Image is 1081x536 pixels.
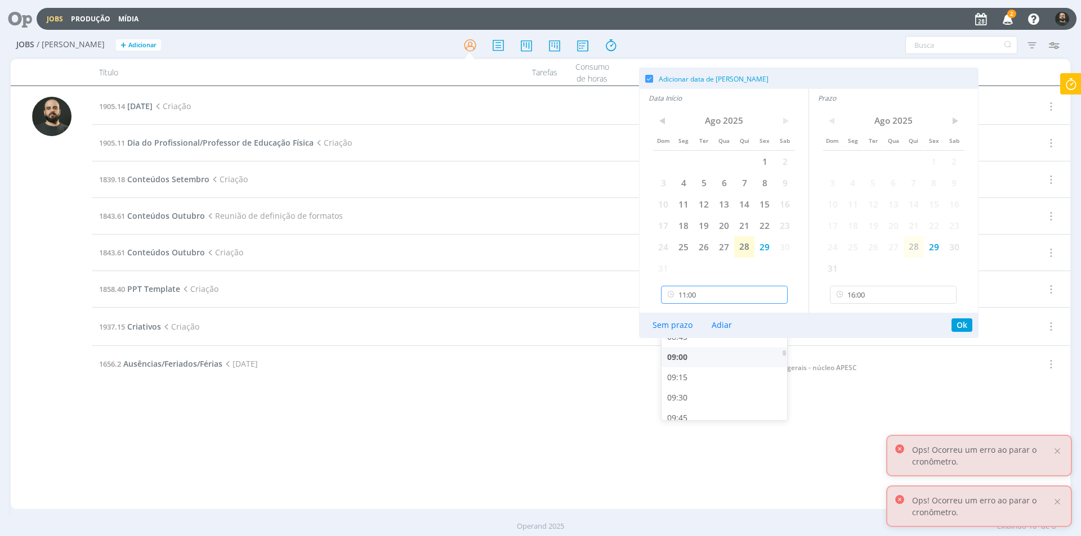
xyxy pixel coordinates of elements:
span: Criativos [127,321,161,332]
span: Dia do Profissional/Professor de Educação Física [127,137,314,148]
span: Qua [714,129,734,151]
span: Conteúdos Setembro [127,174,209,184]
span: 2 [944,151,964,172]
a: 1843.61Conteúdos Outubro [99,210,205,221]
span: 11 [843,193,863,215]
span: 17 [823,215,843,236]
span: Sab [775,129,795,151]
button: Produção [68,15,114,24]
span: Qua [883,129,904,151]
span: Sex [924,129,944,151]
span: Reunião de definição de formatos [205,210,343,221]
div: Prazo [620,59,747,85]
span: Dom [653,129,673,151]
span: 15 [924,193,944,215]
span: 29 [924,236,944,258]
span: Criação [153,101,191,111]
span: 7 [904,172,924,193]
button: Sem prazo [645,317,700,333]
span: Sex [754,129,775,151]
span: 14 [734,193,754,215]
span: 23 [775,215,795,236]
span: 13 [883,193,904,215]
span: Qui [734,129,754,151]
span: Criação [161,321,199,332]
span: 6 [714,172,734,193]
span: Qui [904,129,924,151]
span: 18 [673,215,694,236]
div: Data Início [649,93,808,103]
span: Ausências/Feriados/Férias [123,358,222,369]
input: Busca [905,36,1017,54]
div: Sobe [755,356,871,372]
span: 6 [883,172,904,193]
span: 22 [754,215,775,236]
span: Conteúdos Outubro [127,247,205,258]
span: Seg [843,129,863,151]
span: 1 [754,151,775,172]
span: 5 [863,172,883,193]
span: PPT Template [127,283,180,294]
span: 26 [863,236,883,258]
span: Dom [823,129,843,151]
span: 4 [673,172,694,193]
span: 31 [653,258,673,279]
button: 2 [995,9,1019,29]
span: Conteúdos Outubro [127,210,205,221]
span: 1905.14 [99,101,125,111]
button: Mídia [115,15,142,24]
button: Ok [952,318,972,332]
span: 29 [754,236,775,258]
span: 2 [1007,10,1016,18]
a: Assuntos gerais - núcleo APESC [755,363,857,372]
span: < [823,112,843,129]
span: 16 [944,193,964,215]
span: Jobs [16,40,34,49]
div: Status [932,59,1028,85]
span: Seg [673,129,694,151]
button: Adiar [704,317,739,333]
span: 1905.11 [99,138,125,148]
span: Ago 2025 [843,112,944,129]
a: 1858.40PPT Template [99,283,180,294]
span: > [775,112,795,129]
span: 1839.18 [99,174,125,184]
input: Horário [830,286,957,304]
span: 27 [883,236,904,258]
span: 1858.40 [99,284,125,294]
span: 1656.2 [99,359,121,369]
span: Criação [205,247,243,258]
div: 09:45 [662,408,790,428]
span: 24 [653,236,673,258]
span: 30 [775,236,795,258]
img: P [32,97,72,136]
a: 1656.2Ausências/Feriados/Férias [99,358,222,369]
span: 26 [694,236,714,258]
input: Horário [661,286,788,304]
span: 1 [924,151,944,172]
span: 9 [944,172,964,193]
span: Sab [944,129,964,151]
button: P [1055,9,1070,29]
div: 09:15 [662,367,790,388]
span: 19 [863,215,883,236]
span: 3 [653,172,673,193]
span: 10 [823,193,843,215]
span: < [653,112,673,129]
span: 28 [734,236,754,258]
a: 1905.14[DATE] [99,101,153,111]
span: Ago 2025 [673,112,775,129]
span: 18 [843,215,863,236]
span: 8 [924,172,944,193]
span: 22 [924,215,944,236]
a: 1843.61Conteúdos Outubro [99,247,205,258]
a: Produção [71,14,110,24]
span: Adicionar [128,42,157,49]
div: Consumo de horas [564,59,620,85]
a: 1905.11Dia do Profissional/Professor de Educação Física [99,137,314,148]
span: 14 [904,193,924,215]
span: 21 [734,215,754,236]
p: Ops! Ocorreu um erro ao parar o cronômetro. [912,444,1052,467]
span: 30 [944,236,964,258]
span: 4 [843,172,863,193]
